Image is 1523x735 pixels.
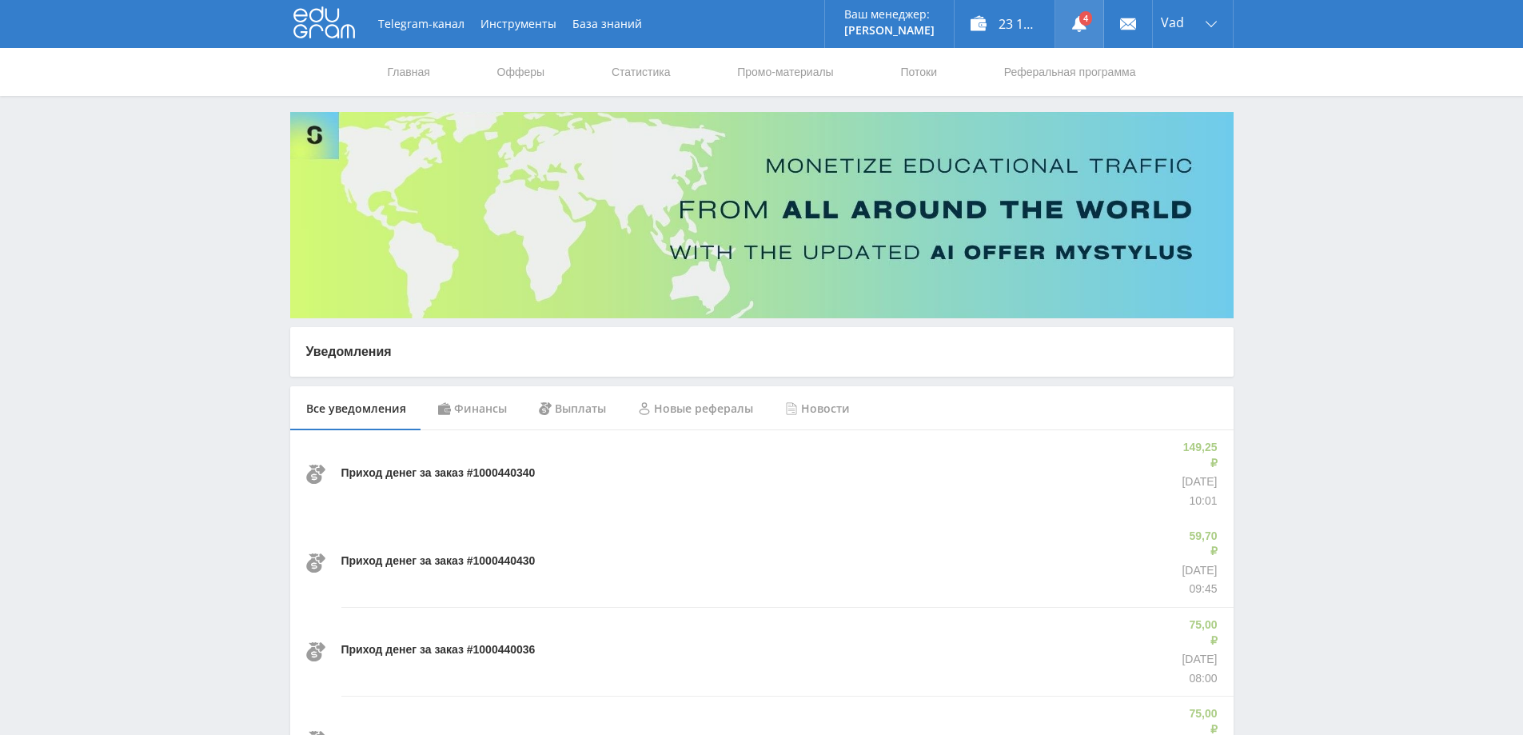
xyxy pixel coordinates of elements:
[290,386,422,431] div: Все уведомления
[306,343,1218,361] p: Уведомления
[1182,617,1217,649] p: 75,00 ₽
[610,48,672,96] a: Статистика
[422,386,523,431] div: Финансы
[341,642,536,658] p: Приход денег за заказ #1000440036
[386,48,432,96] a: Главная
[899,48,939,96] a: Потоки
[1178,474,1218,490] p: [DATE]
[1003,48,1138,96] a: Реферальная программа
[1182,581,1217,597] p: 09:45
[523,386,622,431] div: Выплаты
[1182,671,1217,687] p: 08:00
[1182,529,1217,560] p: 59,70 ₽
[290,112,1234,318] img: Banner
[1182,563,1217,579] p: [DATE]
[844,8,935,21] p: Ваш менеджер:
[341,553,536,569] p: Приход денег за заказ #1000440430
[1182,652,1217,668] p: [DATE]
[769,386,866,431] div: Новости
[736,48,835,96] a: Промо-материалы
[496,48,547,96] a: Офферы
[1178,440,1218,471] p: 149,25 ₽
[1178,493,1218,509] p: 10:01
[844,24,935,37] p: [PERSON_NAME]
[1161,16,1184,29] span: Vad
[341,465,536,481] p: Приход денег за заказ #1000440340
[622,386,769,431] div: Новые рефералы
